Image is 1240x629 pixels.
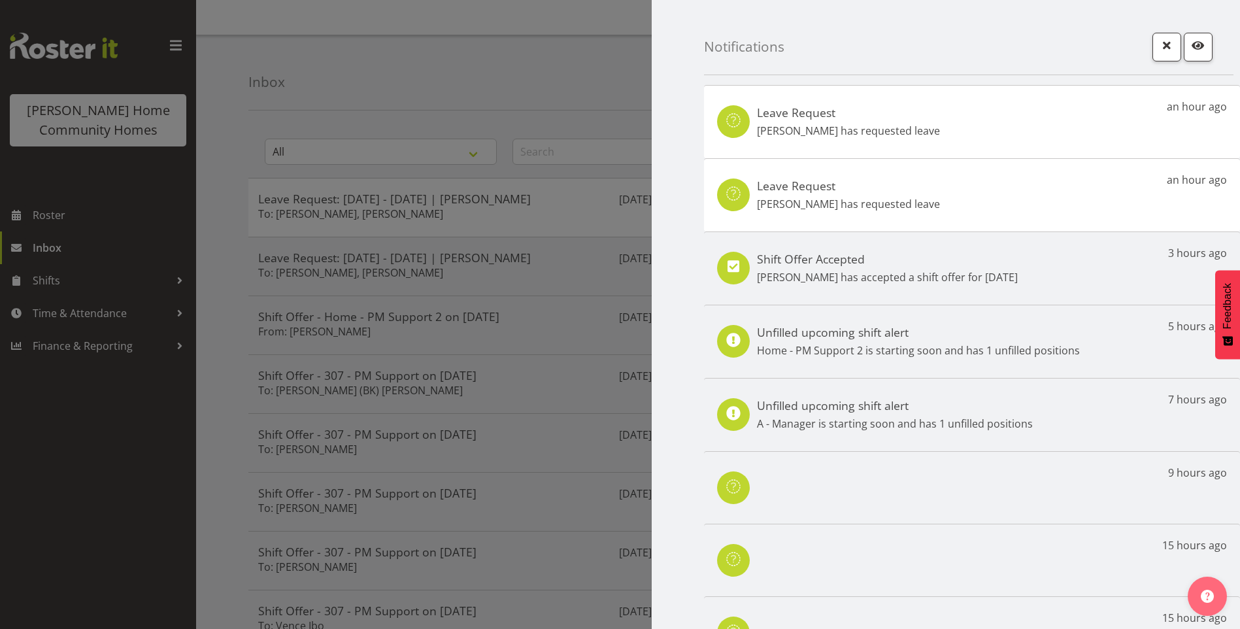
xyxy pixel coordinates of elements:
[757,178,940,193] h5: Leave Request
[757,325,1080,339] h5: Unfilled upcoming shift alert
[1184,33,1213,61] button: Mark as read
[1168,318,1227,334] p: 5 hours ago
[757,123,940,139] p: [PERSON_NAME] has requested leave
[704,39,784,54] h4: Notifications
[1162,610,1227,626] p: 15 hours ago
[757,105,940,120] h5: Leave Request
[757,196,940,212] p: [PERSON_NAME] has requested leave
[1222,283,1233,329] span: Feedback
[1168,245,1227,261] p: 3 hours ago
[1167,99,1227,114] p: an hour ago
[1215,270,1240,359] button: Feedback - Show survey
[757,416,1033,432] p: A - Manager is starting soon and has 1 unfilled positions
[1152,33,1181,61] button: Close
[1167,172,1227,188] p: an hour ago
[1201,590,1214,603] img: help-xxl-2.png
[757,343,1080,358] p: Home - PM Support 2 is starting soon and has 1 unfilled positions
[1168,392,1227,407] p: 7 hours ago
[757,252,1018,266] h5: Shift Offer Accepted
[1162,537,1227,553] p: 15 hours ago
[757,398,1033,413] h5: Unfilled upcoming shift alert
[757,269,1018,285] p: [PERSON_NAME] has accepted a shift offer for [DATE]
[1168,465,1227,481] p: 9 hours ago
